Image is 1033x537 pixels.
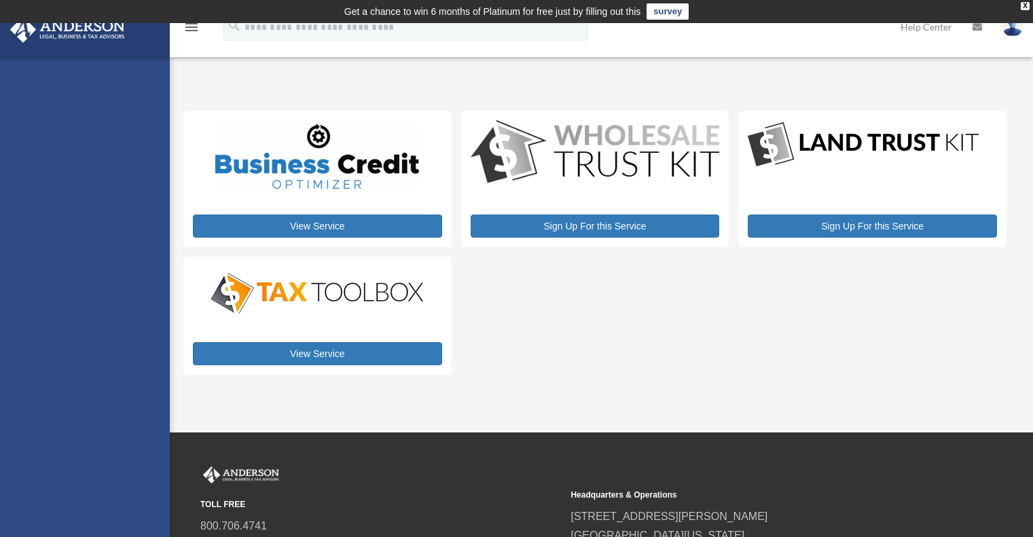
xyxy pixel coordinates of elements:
[1021,2,1030,10] div: close
[570,488,931,502] small: Headquarters & Operations
[183,24,200,35] a: menu
[471,120,720,186] img: WS-Trust-Kit-lgo-1.jpg
[200,498,561,512] small: TOLL FREE
[200,466,282,484] img: Anderson Advisors Platinum Portal
[748,215,997,238] a: Sign Up For this Service
[193,215,442,238] a: View Service
[1002,17,1023,37] img: User Pic
[748,120,979,170] img: LandTrust_lgo-1.jpg
[200,520,267,532] a: 800.706.4741
[183,19,200,35] i: menu
[6,16,129,43] img: Anderson Advisors Platinum Portal
[471,215,720,238] a: Sign Up For this Service
[570,511,767,522] a: [STREET_ADDRESS][PERSON_NAME]
[647,3,689,20] a: survey
[227,18,242,33] i: search
[193,342,442,365] a: View Service
[344,3,641,20] div: Get a chance to win 6 months of Platinum for free just by filling out this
